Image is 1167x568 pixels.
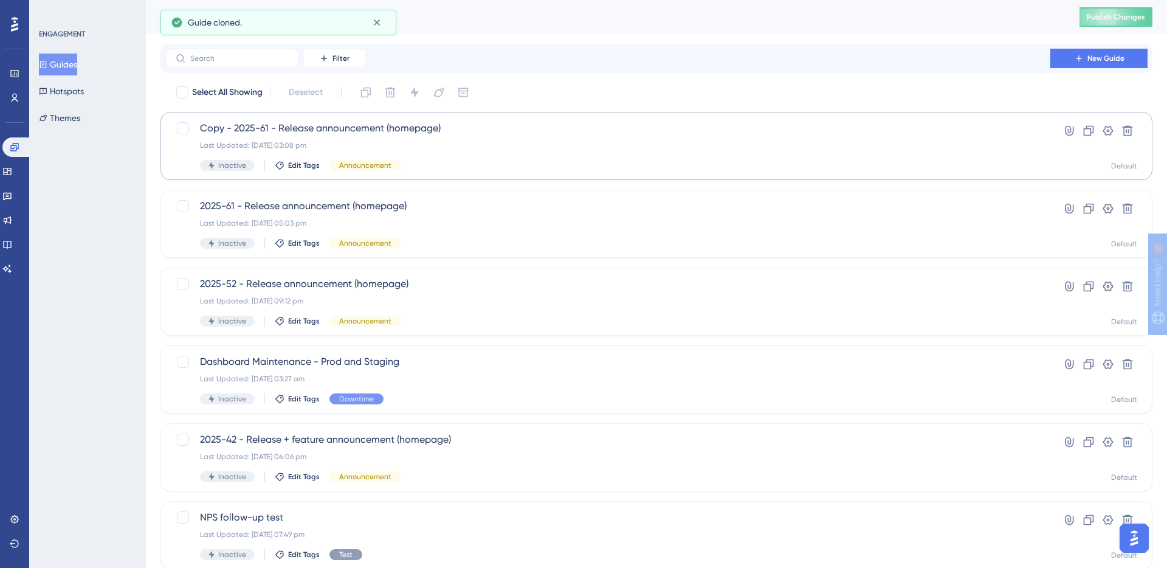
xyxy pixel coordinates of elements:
span: Inactive [218,238,246,248]
button: Guides [39,54,77,75]
span: Edit Tags [288,238,320,248]
button: Edit Tags [275,394,320,404]
div: Default [1111,161,1137,171]
div: Default [1111,395,1137,404]
button: New Guide [1050,49,1148,68]
span: Edit Tags [288,550,320,559]
button: Deselect [278,81,334,103]
span: Edit Tags [288,316,320,326]
input: Search [190,54,289,63]
div: Last Updated: [DATE] 05:03 pm [200,218,1016,228]
button: Hotspots [39,80,84,102]
span: Downtime [339,394,374,404]
div: 2 [84,6,88,16]
span: Edit Tags [288,394,320,404]
div: Default [1111,239,1137,249]
div: Default [1111,473,1137,482]
span: Announcement [339,316,391,326]
div: Last Updated: [DATE] 04:06 pm [200,452,1016,462]
button: Edit Tags [275,550,320,559]
span: Announcement [339,161,391,170]
span: Edit Tags [288,472,320,482]
span: Inactive [218,472,246,482]
button: Edit Tags [275,161,320,170]
span: Dashboard Maintenance - Prod and Staging [200,355,1016,369]
button: Edit Tags [275,316,320,326]
span: Inactive [218,394,246,404]
div: Default [1111,317,1137,327]
span: 2025-61 - Release announcement (homepage) [200,199,1016,213]
div: Last Updated: [DATE] 07:49 pm [200,530,1016,539]
span: Copy - 2025-61 - Release announcement (homepage) [200,121,1016,136]
span: Deselect [289,85,323,100]
span: Need Help? [29,3,76,18]
div: Last Updated: [DATE] 03:08 pm [200,140,1016,150]
span: Inactive [218,550,246,559]
span: Guide cloned. [188,15,242,30]
span: Select All Showing [192,85,263,100]
div: Last Updated: [DATE] 03:27 am [200,374,1016,384]
span: New Guide [1087,54,1124,63]
span: Edit Tags [288,161,320,170]
button: Themes [39,107,80,129]
button: Edit Tags [275,238,320,248]
span: Inactive [218,161,246,170]
span: Announcement [339,238,391,248]
span: 2025-42 - Release + feature announcement (homepage) [200,432,1016,447]
div: Default [1111,550,1137,560]
div: ENGAGEMENT [39,29,85,39]
iframe: UserGuiding AI Assistant Launcher [1116,520,1152,556]
span: Test [339,550,353,559]
span: Announcement [339,472,391,482]
span: Inactive [218,316,246,326]
div: Last Updated: [DATE] 09:12 pm [200,296,1016,306]
div: Guides [160,9,1049,26]
span: NPS follow-up test [200,510,1016,525]
span: Publish Changes [1087,12,1145,22]
span: 2025-52 - Release announcement (homepage) [200,277,1016,291]
button: Edit Tags [275,472,320,482]
span: Filter [332,54,349,63]
button: Publish Changes [1079,7,1152,27]
button: Filter [304,49,365,68]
